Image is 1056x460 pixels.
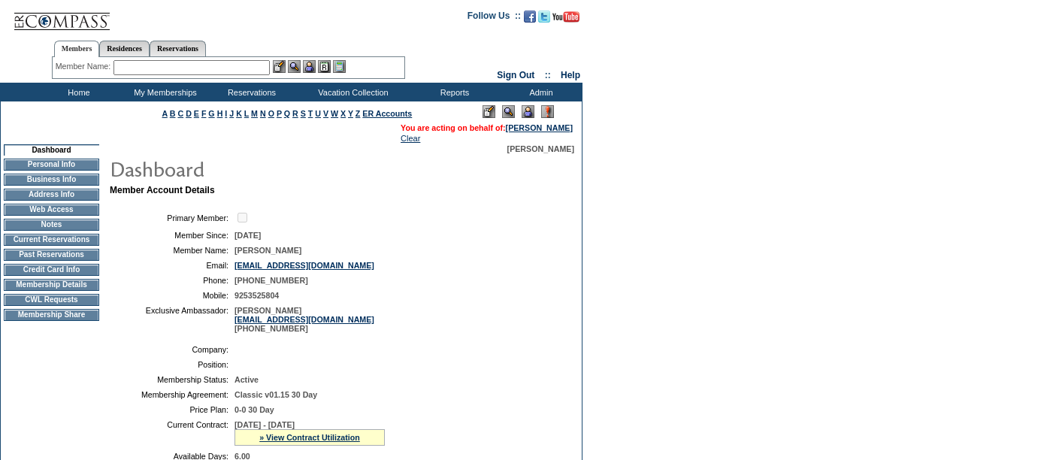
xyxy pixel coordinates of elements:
td: Member Since: [116,231,228,240]
td: Vacation Collection [293,83,410,101]
td: Membership Details [4,279,99,291]
a: [EMAIL_ADDRESS][DOMAIN_NAME] [234,261,374,270]
a: Subscribe to our YouTube Channel [552,15,579,24]
td: Reports [410,83,496,101]
td: Current Contract: [116,420,228,446]
img: b_calculator.gif [333,60,346,73]
td: Membership Agreement: [116,390,228,399]
td: Position: [116,360,228,369]
img: Subscribe to our YouTube Channel [552,11,579,23]
a: » View Contract Utilization [259,433,360,442]
td: Mobile: [116,291,228,300]
td: CWL Requests [4,294,99,306]
a: N [260,109,266,118]
a: Clear [401,134,420,143]
td: Phone: [116,276,228,285]
span: [PERSON_NAME] [PHONE_NUMBER] [234,306,374,333]
a: L [244,109,249,118]
td: Email: [116,261,228,270]
td: Follow Us :: [467,9,521,27]
span: [DATE] [234,231,261,240]
td: Reservations [207,83,293,101]
a: [EMAIL_ADDRESS][DOMAIN_NAME] [234,315,374,324]
td: Personal Info [4,159,99,171]
td: My Memberships [120,83,207,101]
a: U [315,109,321,118]
a: D [186,109,192,118]
b: Member Account Details [110,185,215,195]
a: G [208,109,214,118]
a: J [229,109,234,118]
a: H [217,109,223,118]
a: M [251,109,258,118]
td: Company: [116,345,228,354]
td: Admin [496,83,582,101]
a: S [301,109,306,118]
a: Z [356,109,361,118]
a: K [236,109,242,118]
span: You are acting on behalf of: [401,123,573,132]
span: Active [234,375,259,384]
img: Impersonate [522,105,534,118]
a: T [308,109,313,118]
img: Edit Mode [483,105,495,118]
span: Classic v01.15 30 Day [234,390,317,399]
img: Log Concern/Member Elevation [541,105,554,118]
a: F [201,109,207,118]
img: Impersonate [303,60,316,73]
span: [PHONE_NUMBER] [234,276,308,285]
a: X [340,109,346,118]
a: B [170,109,176,118]
td: Notes [4,219,99,231]
img: View [288,60,301,73]
td: Primary Member: [116,210,228,225]
a: V [323,109,328,118]
span: [PERSON_NAME] [234,246,301,255]
a: R [292,109,298,118]
td: Business Info [4,174,99,186]
td: Membership Status: [116,375,228,384]
span: [PERSON_NAME] [507,144,574,153]
span: :: [545,70,551,80]
a: Q [284,109,290,118]
a: E [194,109,199,118]
a: [PERSON_NAME] [506,123,573,132]
a: Residences [99,41,150,56]
td: Credit Card Info [4,264,99,276]
td: Exclusive Ambassador: [116,306,228,333]
span: 9253525804 [234,291,279,300]
img: View Mode [502,105,515,118]
a: ER Accounts [362,109,412,118]
a: Y [348,109,353,118]
td: Web Access [4,204,99,216]
a: P [277,109,282,118]
div: Member Name: [56,60,113,73]
a: C [177,109,183,118]
img: Reservations [318,60,331,73]
td: Membership Share [4,309,99,321]
a: Members [54,41,100,57]
a: W [331,109,338,118]
a: Become our fan on Facebook [524,15,536,24]
a: O [268,109,274,118]
img: Follow us on Twitter [538,11,550,23]
a: I [225,109,227,118]
td: Price Plan: [116,405,228,414]
a: Sign Out [497,70,534,80]
a: A [162,109,168,118]
a: Follow us on Twitter [538,15,550,24]
span: 0-0 30 Day [234,405,274,414]
img: b_edit.gif [273,60,286,73]
a: Reservations [150,41,206,56]
img: Become our fan on Facebook [524,11,536,23]
td: Address Info [4,189,99,201]
td: Member Name: [116,246,228,255]
a: Help [561,70,580,80]
td: Dashboard [4,144,99,156]
span: [DATE] - [DATE] [234,420,295,429]
td: Current Reservations [4,234,99,246]
td: Past Reservations [4,249,99,261]
img: pgTtlDashboard.gif [109,153,410,183]
td: Home [34,83,120,101]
